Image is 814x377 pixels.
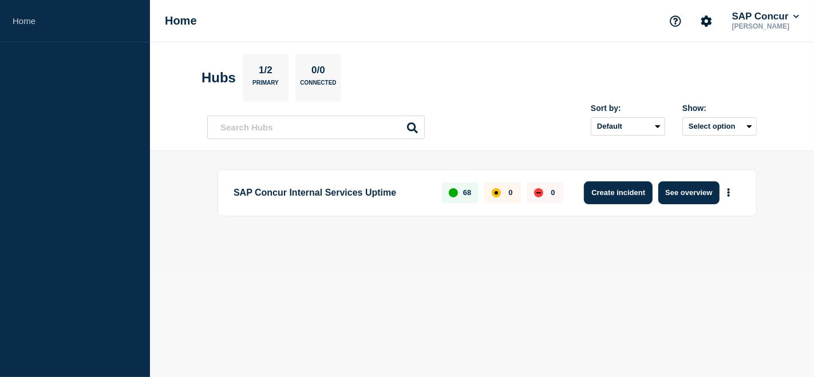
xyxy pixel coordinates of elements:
[591,117,665,136] select: Sort by
[449,188,458,197] div: up
[234,181,429,204] p: SAP Concur Internal Services Uptime
[584,181,653,204] button: Create incident
[721,182,736,203] button: More actions
[730,11,801,22] button: SAP Concur
[682,104,757,113] div: Show:
[307,65,330,80] p: 0/0
[658,181,719,204] button: See overview
[663,9,687,33] button: Support
[492,188,501,197] div: affected
[201,70,236,86] h2: Hubs
[534,188,543,197] div: down
[300,80,336,92] p: Connected
[551,188,555,197] p: 0
[255,65,277,80] p: 1/2
[207,116,425,139] input: Search Hubs
[252,80,279,92] p: Primary
[591,104,665,113] div: Sort by:
[682,117,757,136] button: Select option
[463,188,471,197] p: 68
[694,9,718,33] button: Account settings
[165,14,197,27] h1: Home
[508,188,512,197] p: 0
[730,22,801,30] p: [PERSON_NAME]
